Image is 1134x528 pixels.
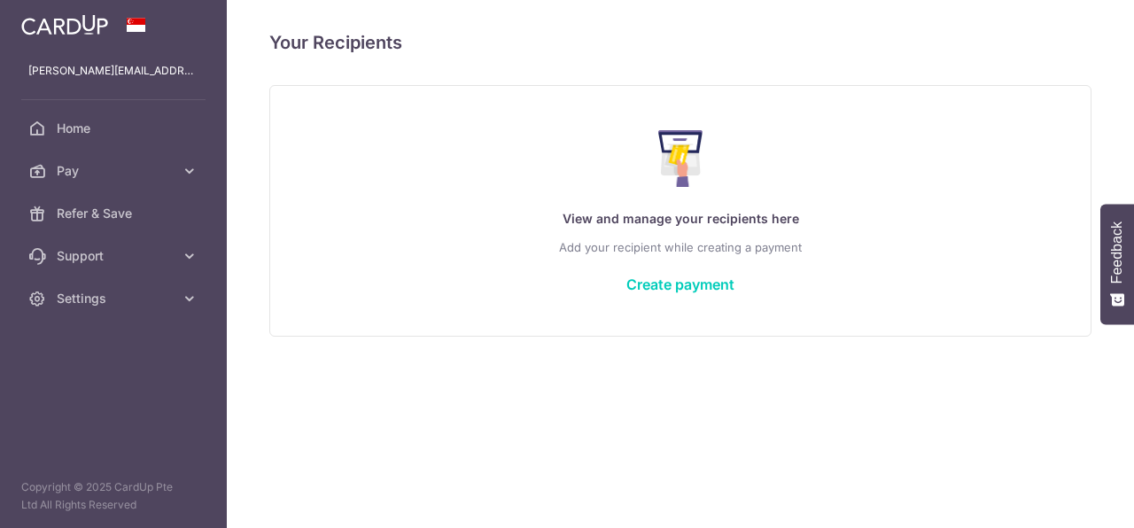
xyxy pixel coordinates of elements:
[21,14,108,35] img: CardUp
[658,130,703,187] img: Make Payment
[57,120,174,137] span: Home
[626,276,734,293] a: Create payment
[57,290,174,307] span: Settings
[57,205,174,222] span: Refer & Save
[57,247,174,265] span: Support
[1100,204,1134,324] button: Feedback - Show survey
[306,237,1055,258] p: Add your recipient while creating a payment
[269,28,1091,57] h4: Your Recipients
[306,208,1055,229] p: View and manage your recipients here
[57,162,174,180] span: Pay
[1109,221,1125,283] span: Feedback
[28,62,198,80] p: [PERSON_NAME][EMAIL_ADDRESS][DOMAIN_NAME]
